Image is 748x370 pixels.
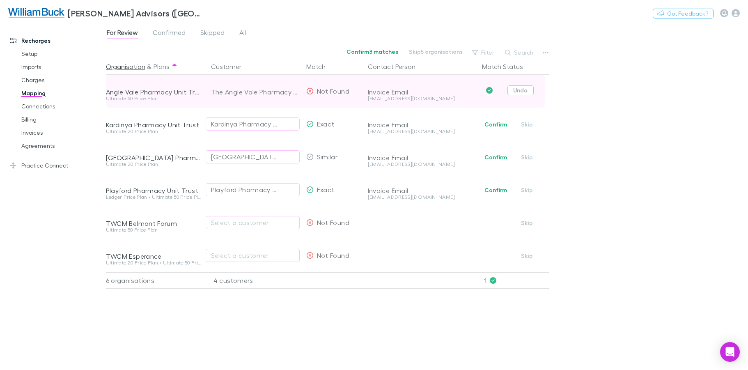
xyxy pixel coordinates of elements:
svg: Confirmed [486,87,493,94]
a: Practice Connect [2,159,110,172]
button: Got Feedback? [653,9,714,18]
div: Invoice Email [368,186,475,195]
a: Billing [13,113,110,126]
button: Skip [514,152,540,162]
div: [EMAIL_ADDRESS][DOMAIN_NAME] [368,129,475,134]
a: Invoices [13,126,110,139]
div: The Angle Vale Pharmacy Unit Trust [211,76,300,108]
span: Exact [317,120,335,128]
img: William Buck Advisors (WA) Pty Ltd's Logo [8,8,64,18]
button: Skip [514,120,540,129]
span: All [239,28,246,39]
span: Not Found [317,251,349,259]
span: Similar [317,153,338,161]
div: Kardinya Pharmacy Unit Trust [106,121,201,129]
h3: [PERSON_NAME] Advisors ([GEOGRAPHIC_DATA]) Pty Ltd [68,8,204,18]
a: Recharges [2,34,110,47]
button: Kardinya Pharmacy Unit Trust [206,117,300,131]
div: [EMAIL_ADDRESS][DOMAIN_NAME] [368,162,475,167]
button: [GEOGRAPHIC_DATA] Pharmacy Unit Trust [206,150,300,163]
div: Open Intercom Messenger [720,342,740,362]
a: Imports [13,60,110,74]
button: Skip [514,218,540,228]
span: Skipped [200,28,225,39]
div: Kardinya Pharmacy Unit Trust [211,119,278,129]
div: TWCM Esperance [106,252,201,260]
span: Not Found [317,87,349,95]
span: For Review [107,28,138,39]
button: Skip [514,185,540,195]
div: 6 organisations [106,272,204,289]
div: [EMAIL_ADDRESS][DOMAIN_NAME] [368,195,475,200]
div: & [106,58,201,75]
div: Ledger Price Plan • Ultimate 50 Price Plan [106,195,201,200]
span: Exact [317,186,335,193]
div: Angle Vale Pharmacy Unit Trust [106,88,201,96]
a: [PERSON_NAME] Advisors ([GEOGRAPHIC_DATA]) Pty Ltd [3,3,209,23]
button: Select a customer [206,216,300,229]
div: Playford Pharmacy Unit Trust [211,185,278,195]
button: Organisation [106,58,145,75]
div: Ultimate 50 Price Plan [106,228,201,232]
button: Plans [154,58,170,75]
a: Setup [13,47,110,60]
button: Filter [468,48,499,57]
a: Agreements [13,139,110,152]
div: Select a customer [211,250,294,260]
button: Match Status [482,58,533,75]
div: Ultimate 20 Price Plan [106,129,201,134]
div: Invoice Email [368,88,475,96]
div: 4 customers [204,272,303,289]
button: Contact Person [368,58,425,75]
div: Ultimate 50 Price Plan [106,96,201,101]
span: Confirmed [153,28,186,39]
button: Playford Pharmacy Unit Trust [206,183,300,196]
div: Ultimate 20 Price Plan [106,162,201,167]
button: Match [306,58,335,75]
div: [EMAIL_ADDRESS][DOMAIN_NAME] [368,96,475,101]
button: Confirm3 matches [341,47,404,57]
button: Confirm [479,185,512,195]
div: Invoice Email [368,121,475,129]
button: Customer [211,58,251,75]
button: Select a customer [206,249,300,262]
div: Select a customer [211,218,294,228]
button: Skip5 organisations [404,47,468,57]
span: Not Found [317,218,349,226]
button: Search [501,48,538,57]
button: Undo [507,85,534,95]
p: 1 [484,273,549,288]
div: TWCM Belmont Forum [106,219,201,228]
div: [GEOGRAPHIC_DATA] Pharmacy Unit Trust [211,152,278,162]
button: Skip [514,251,540,261]
a: Charges [13,74,110,87]
a: Connections [13,100,110,113]
a: Mapping [13,87,110,100]
div: [GEOGRAPHIC_DATA] Pharmacy Trust (Skybell P/L) [106,154,201,162]
div: Invoice Email [368,154,475,162]
button: Confirm [479,152,512,162]
div: Playford Pharmacy Unit Trust [106,186,201,195]
button: Confirm [479,120,512,129]
div: Ultimate 20 Price Plan • Ultimate 50 Price Plan [106,260,201,265]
